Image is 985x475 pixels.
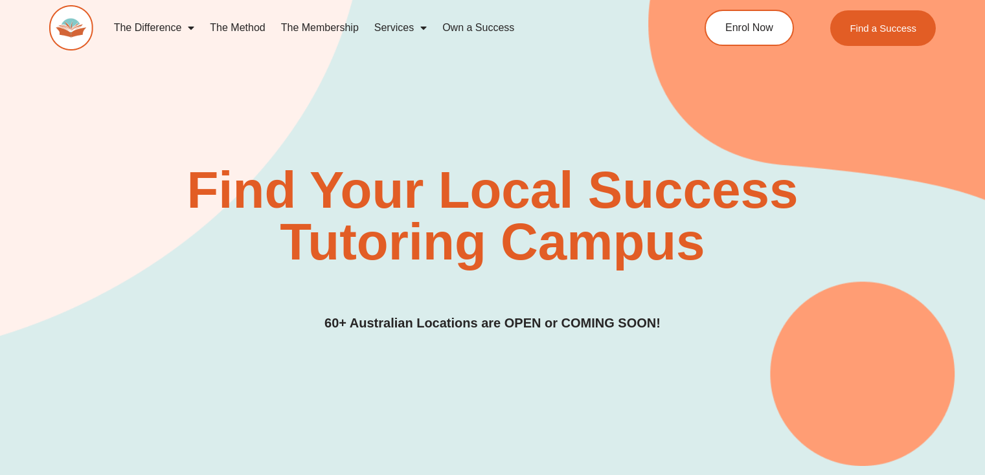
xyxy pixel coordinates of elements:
[106,13,654,43] nav: Menu
[769,329,985,475] iframe: Chat Widget
[273,13,367,43] a: The Membership
[435,13,522,43] a: Own a Success
[830,10,936,46] a: Find a Success
[705,10,794,46] a: Enrol Now
[725,23,773,33] span: Enrol Now
[850,23,916,33] span: Find a Success
[324,313,661,333] h3: 60+ Australian Locations are OPEN or COMING SOON!
[202,13,273,43] a: The Method
[142,164,843,268] h2: Find Your Local Success Tutoring Campus
[106,13,203,43] a: The Difference
[367,13,435,43] a: Services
